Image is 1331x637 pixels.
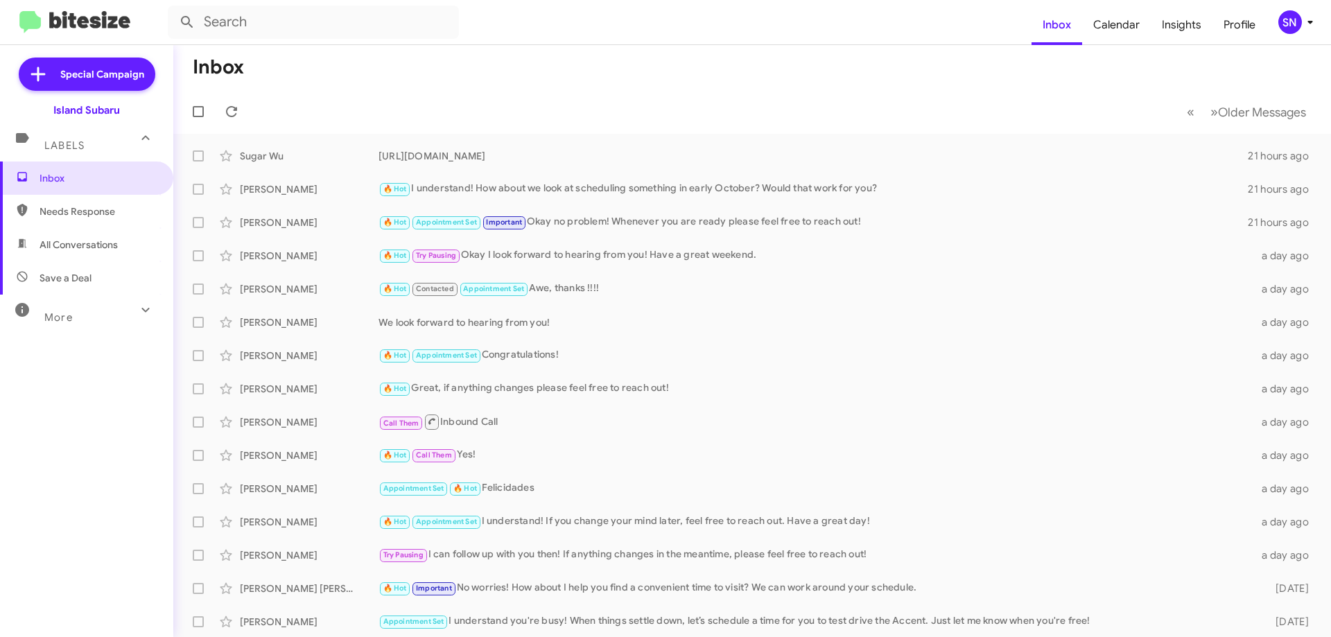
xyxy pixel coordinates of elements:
span: » [1210,103,1218,121]
div: [DATE] [1253,615,1320,629]
div: [PERSON_NAME] [PERSON_NAME] [240,582,379,595]
span: 🔥 Hot [383,451,407,460]
div: No worries! How about I help you find a convenient time to visit? We can work around your schedule. [379,580,1253,596]
span: 🔥 Hot [383,517,407,526]
div: a day ago [1253,448,1320,462]
div: [PERSON_NAME] [240,615,379,629]
a: Insights [1151,5,1212,45]
span: Inbox [40,171,157,185]
div: Felicidades [379,480,1253,496]
div: Inbound Call [379,413,1253,430]
div: a day ago [1253,282,1320,296]
a: Calendar [1082,5,1151,45]
div: a day ago [1253,548,1320,562]
span: 🔥 Hot [383,251,407,260]
span: Save a Deal [40,271,92,285]
span: Appointment Set [383,617,444,626]
span: Special Campaign [60,67,144,81]
div: We look forward to hearing from you! [379,315,1253,329]
div: Great, if anything changes please feel free to reach out! [379,381,1253,396]
span: Try Pausing [383,550,424,559]
input: Search [168,6,459,39]
div: I understand! If you change your mind later, feel free to reach out. Have a great day! [379,514,1253,530]
span: Important [486,218,522,227]
span: « [1187,103,1194,121]
span: Appointment Set [463,284,524,293]
div: a day ago [1253,249,1320,263]
button: Previous [1178,98,1203,126]
div: a day ago [1253,382,1320,396]
div: [PERSON_NAME] [240,249,379,263]
span: Try Pausing [416,251,456,260]
div: [PERSON_NAME] [240,548,379,562]
span: Labels [44,139,85,152]
a: Profile [1212,5,1267,45]
button: Next [1202,98,1314,126]
span: Call Them [416,451,452,460]
div: Sugar Wu [240,149,379,163]
div: [PERSON_NAME] [240,415,379,429]
div: I can follow up with you then! If anything changes in the meantime, please feel free to reach out! [379,547,1253,563]
div: Yes! [379,447,1253,463]
span: 🔥 Hot [383,218,407,227]
span: 🔥 Hot [453,484,477,493]
span: Important [416,584,452,593]
div: [PERSON_NAME] [240,448,379,462]
div: [PERSON_NAME] [240,282,379,296]
a: Inbox [1032,5,1082,45]
button: SN [1267,10,1316,34]
div: [PERSON_NAME] [240,216,379,229]
div: [URL][DOMAIN_NAME] [379,149,1248,163]
div: [PERSON_NAME] [240,382,379,396]
div: a day ago [1253,415,1320,429]
span: Appointment Set [416,218,477,227]
div: Congratulations! [379,347,1253,363]
div: 21 hours ago [1248,182,1320,196]
span: 🔥 Hot [383,284,407,293]
span: All Conversations [40,238,118,252]
nav: Page navigation example [1179,98,1314,126]
span: 🔥 Hot [383,384,407,393]
span: Appointment Set [416,351,477,360]
div: a day ago [1253,349,1320,363]
span: 🔥 Hot [383,351,407,360]
div: 21 hours ago [1248,216,1320,229]
div: 21 hours ago [1248,149,1320,163]
span: Appointment Set [383,484,444,493]
div: [DATE] [1253,582,1320,595]
span: Older Messages [1218,105,1306,120]
span: Needs Response [40,204,157,218]
span: More [44,311,73,324]
div: [PERSON_NAME] [240,515,379,529]
span: Appointment Set [416,517,477,526]
div: a day ago [1253,515,1320,529]
div: [PERSON_NAME] [240,482,379,496]
span: Call Them [383,419,419,428]
div: SN [1278,10,1302,34]
div: [PERSON_NAME] [240,315,379,329]
span: Contacted [416,284,454,293]
span: 🔥 Hot [383,184,407,193]
span: 🔥 Hot [383,584,407,593]
div: [PERSON_NAME] [240,349,379,363]
h1: Inbox [193,56,244,78]
div: Okay I look forward to hearing from you! Have a great weekend. [379,247,1253,263]
div: I understand you're busy! When things settle down, let’s schedule a time for you to test drive th... [379,613,1253,629]
div: a day ago [1253,315,1320,329]
div: a day ago [1253,482,1320,496]
div: Awe, thanks !!!! [379,281,1253,297]
div: Okay no problem! Whenever you are ready please feel free to reach out! [379,214,1248,230]
div: Island Subaru [53,103,120,117]
div: I understand! How about we look at scheduling something in early October? Would that work for you? [379,181,1248,197]
a: Special Campaign [19,58,155,91]
div: [PERSON_NAME] [240,182,379,196]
